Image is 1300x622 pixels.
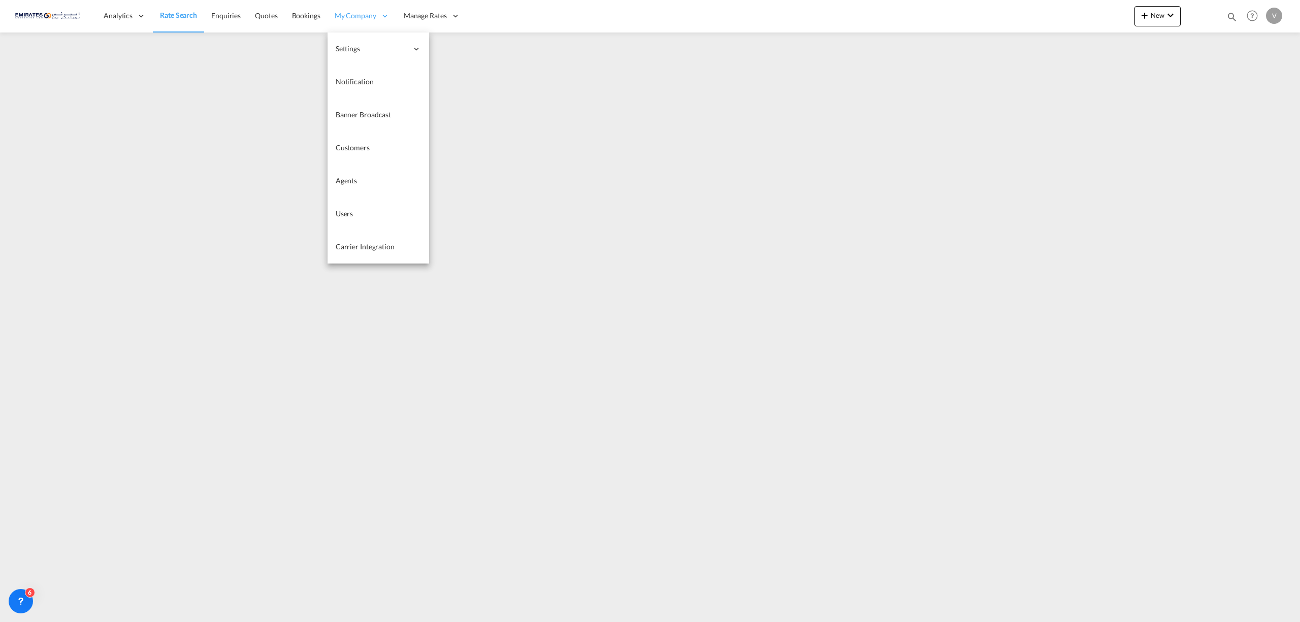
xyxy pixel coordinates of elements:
a: Customers [328,132,429,165]
span: Users [336,209,353,218]
a: Notification [328,66,429,99]
button: icon-plus 400-fgNewicon-chevron-down [1134,6,1181,26]
div: icon-magnify [1226,11,1238,26]
span: Rate Search [160,11,197,19]
a: Banner Broadcast [328,99,429,132]
img: c67187802a5a11ec94275b5db69a26e6.png [15,5,84,27]
div: Help [1244,7,1266,25]
a: Carrier Integration [328,231,429,264]
span: Bookings [292,11,320,20]
span: Carrier Integration [336,242,395,251]
span: New [1139,11,1177,19]
span: Enquiries [211,11,241,20]
div: V [1266,8,1282,24]
span: Quotes [255,11,277,20]
span: Help [1244,7,1261,24]
div: Settings [328,32,429,66]
span: Settings [336,44,408,54]
span: My Company [335,11,376,21]
span: Banner Broadcast [336,110,391,119]
md-icon: icon-chevron-down [1164,9,1177,21]
md-icon: icon-plus 400-fg [1139,9,1151,21]
span: Customers [336,143,370,152]
md-icon: icon-magnify [1226,11,1238,22]
span: Notification [336,77,374,86]
span: Analytics [104,11,133,21]
span: Manage Rates [404,11,447,21]
a: Agents [328,165,429,198]
span: Agents [336,176,357,185]
a: Users [328,198,429,231]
